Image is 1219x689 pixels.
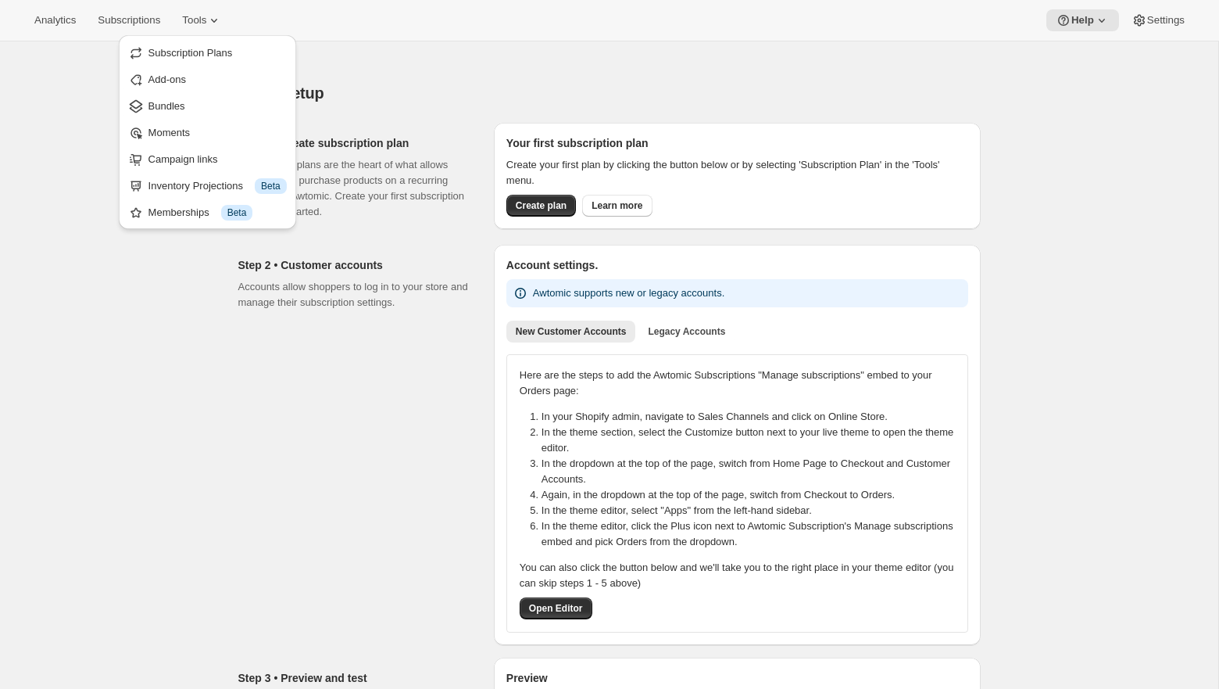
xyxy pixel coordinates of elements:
button: Tools [173,9,231,31]
h2: Step 2 • Customer accounts [238,257,469,273]
button: Inventory Projections [123,173,291,198]
p: Here are the steps to add the Awtomic Subscriptions "Manage subscriptions" embed to your Orders p... [520,368,955,399]
p: Subscription plans are the heart of what allows customers to purchase products on a recurring bas... [238,157,469,220]
span: Open Editor [529,602,583,615]
span: Settings [1147,14,1185,27]
span: Analytics [34,14,76,27]
h2: Your first subscription plan [506,135,968,151]
h2: Account settings. [506,257,968,273]
span: Tools [182,14,206,27]
li: In the theme editor, select "Apps" from the left-hand sidebar. [542,503,964,519]
h2: Preview [506,670,968,686]
button: Memberships [123,199,291,224]
span: Subscription Plans [148,47,233,59]
h2: Step 1 • Create subscription plan [238,135,469,151]
p: You can also click the button below and we'll take you to the right place in your theme editor (y... [520,560,955,591]
button: Bundles [123,93,291,118]
h2: Step 3 • Preview and test [238,670,469,686]
div: Memberships [148,205,287,221]
li: In the theme editor, click the Plus icon next to Awtomic Subscription's Manage subscriptions embe... [542,519,964,550]
span: Beta [227,206,247,219]
button: Add-ons [123,66,291,92]
button: Moments [123,120,291,145]
button: Open Editor [520,597,592,619]
a: Learn more [582,195,652,217]
span: Bundles [148,100,185,112]
button: New Customer Accounts [506,321,636,343]
p: Accounts allow shoppers to log in to your store and manage their subscription settings. [238,279,469,310]
div: Inventory Projections [148,178,287,194]
li: In the dropdown at the top of the page, switch from Home Page to Checkout and Customer Accounts. [542,456,964,487]
li: In the theme section, select the Customize button next to your live theme to open the theme editor. [542,425,964,456]
span: Legacy Accounts [648,325,725,338]
span: Add-ons [148,74,186,85]
span: Learn more [592,199,642,212]
span: Help [1071,14,1094,27]
li: In your Shopify admin, navigate to Sales Channels and click on Online Store. [542,409,964,425]
span: New Customer Accounts [516,325,627,338]
span: Create plan [516,199,567,212]
button: Create plan [506,195,576,217]
span: Beta [261,180,281,192]
span: Subscriptions [98,14,160,27]
button: Legacy Accounts [638,321,735,343]
p: Awtomic supports new or legacy accounts. [533,285,724,301]
button: Settings [1122,9,1194,31]
button: Campaign links [123,146,291,171]
li: Again, in the dropdown at the top of the page, switch from Checkout to Orders. [542,487,964,503]
button: Subscription Plans [123,40,291,65]
span: Campaign links [148,153,218,165]
p: Create your first plan by clicking the button below or by selecting 'Subscription Plan' in the 'T... [506,157,968,188]
button: Analytics [25,9,85,31]
span: Moments [148,127,190,138]
button: Subscriptions [88,9,170,31]
button: Help [1046,9,1119,31]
